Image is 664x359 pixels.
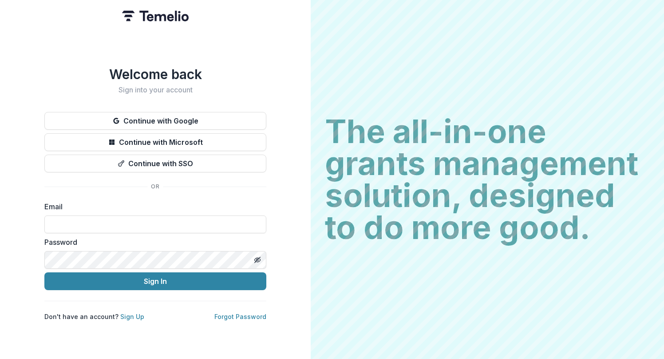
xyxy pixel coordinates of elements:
[44,66,266,82] h1: Welcome back
[44,86,266,94] h2: Sign into your account
[44,272,266,290] button: Sign In
[214,313,266,320] a: Forgot Password
[44,133,266,151] button: Continue with Microsoft
[44,201,261,212] label: Email
[120,313,144,320] a: Sign Up
[44,237,261,247] label: Password
[44,312,144,321] p: Don't have an account?
[250,253,265,267] button: Toggle password visibility
[122,11,189,21] img: Temelio
[44,155,266,172] button: Continue with SSO
[44,112,266,130] button: Continue with Google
